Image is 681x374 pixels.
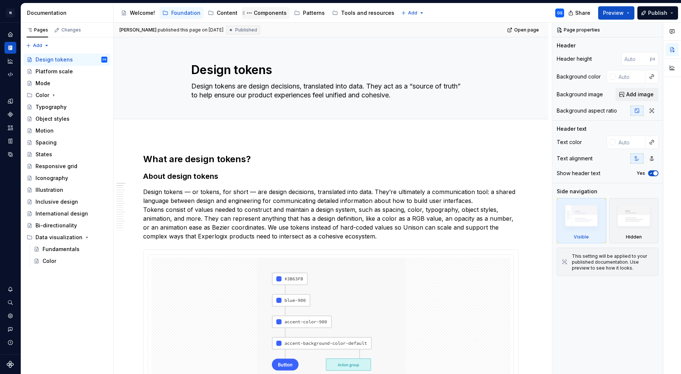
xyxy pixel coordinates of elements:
[6,9,15,17] div: N
[4,108,16,120] a: Components
[626,234,642,240] div: Hidden
[24,66,110,77] a: Platform scale
[603,9,624,17] span: Preview
[27,27,48,33] div: Pages
[24,196,110,208] a: Inclusive design
[254,9,287,17] div: Components
[574,234,589,240] div: Visible
[36,234,82,241] div: Data visualization
[36,56,73,63] div: Design tokens
[4,283,16,295] button: Notifications
[4,148,16,160] a: Data sources
[24,113,110,125] a: Object styles
[626,91,654,98] span: Add image
[572,253,654,271] div: This setting will be applied to your published documentation. Use preview to see how it looks.
[557,155,593,162] div: Text alignment
[43,257,56,265] div: Color
[4,42,16,54] a: Documentation
[341,9,394,17] div: Tools and resources
[190,80,469,101] textarea: Design tokens are design decisions, translated into data. They act as a “source of truth” to help...
[159,7,203,19] a: Foundation
[399,8,427,18] button: Add
[143,187,519,241] p: Design tokens — or tokens, for short — are design decisions, translated into data. They’re ultima...
[24,77,110,89] a: Mode
[61,27,81,33] div: Changes
[557,138,582,146] div: Text color
[650,56,655,62] p: px
[24,160,110,172] a: Responsive grid
[1,5,19,21] button: N
[564,6,595,20] button: Share
[4,135,16,147] div: Storybook stories
[36,80,50,87] div: Mode
[616,70,645,83] input: Auto
[557,55,592,63] div: Header height
[4,122,16,134] a: Assets
[119,27,156,33] span: [PERSON_NAME]
[36,103,67,111] div: Typography
[242,7,290,19] a: Components
[24,89,110,101] div: Color
[31,255,110,267] a: Color
[557,10,563,16] div: OS
[36,222,77,229] div: Bi-directionality
[4,55,16,67] a: Analytics
[4,310,16,322] a: Settings
[36,91,49,99] div: Color
[557,91,603,98] div: Background image
[24,40,51,51] button: Add
[171,9,200,17] div: Foundation
[557,198,606,243] div: Visible
[291,7,328,19] a: Patterns
[31,243,110,255] a: Fundamentals
[36,68,73,75] div: Platform scale
[4,69,16,80] a: Code automation
[24,137,110,148] a: Spacing
[408,10,417,16] span: Add
[329,7,397,19] a: Tools and resources
[637,170,645,176] label: Yes
[217,9,237,17] div: Content
[598,6,634,20] button: Preview
[43,246,80,253] div: Fundamentals
[143,153,519,165] h2: What are design tokens?
[557,42,576,49] div: Header
[616,136,645,149] input: Auto
[557,107,617,114] div: Background aspect ratio
[118,7,158,19] a: Welcome!
[557,170,600,177] div: Show header text
[24,125,110,137] a: Motion
[4,95,16,107] a: Design tokens
[24,54,110,66] a: Design tokensOS
[143,171,519,181] h3: About design tokens
[24,208,110,220] a: International design
[648,9,667,17] span: Publish
[24,148,110,160] a: States
[235,27,257,33] span: Published
[4,297,16,308] div: Search ⌘K
[24,172,110,184] a: Iconography
[190,61,469,79] textarea: Design tokens
[514,27,539,33] span: Open page
[36,186,63,194] div: Illustration
[36,151,52,158] div: States
[7,361,14,368] svg: Supernova Logo
[36,127,54,134] div: Motion
[4,29,16,40] a: Home
[36,198,78,206] div: Inclusive design
[36,210,88,217] div: International design
[36,115,70,123] div: Object styles
[505,25,542,35] a: Open page
[621,52,650,66] input: Auto
[24,231,110,243] div: Data visualization
[36,163,77,170] div: Responsive grid
[4,323,16,335] button: Contact support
